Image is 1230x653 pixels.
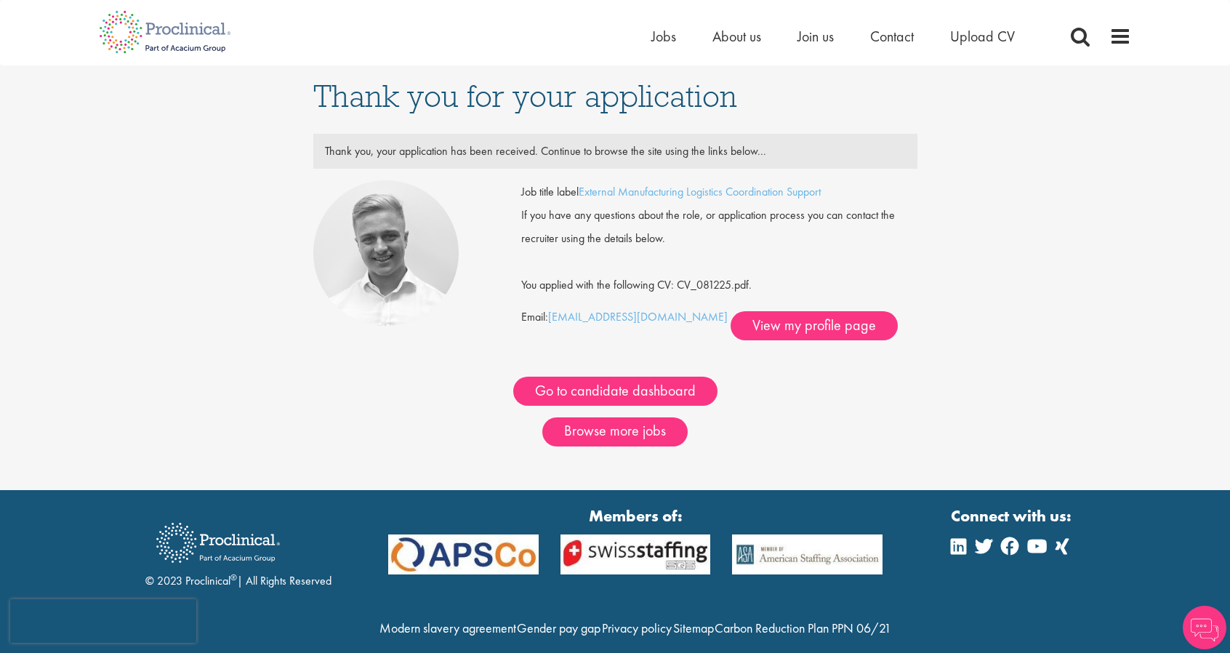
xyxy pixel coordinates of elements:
img: Joshua Bye [313,180,459,326]
a: Go to candidate dashboard [513,377,717,406]
a: About us [712,27,761,46]
a: Privacy policy [602,620,672,636]
a: Sitemap [673,620,714,636]
div: Email: [521,180,917,340]
a: Jobs [651,27,676,46]
img: APSCo [550,534,722,574]
img: Chatbot [1183,606,1226,649]
div: © 2023 Proclinical | All Rights Reserved [145,512,331,590]
img: Proclinical Recruitment [145,513,291,573]
a: Gender pay gap [517,620,600,636]
iframe: reCAPTCHA [10,599,196,643]
span: Thank you for your application [313,76,737,116]
img: APSCo [377,534,550,574]
div: You applied with the following CV: CV_081225.pdf. [510,250,928,297]
a: Browse more jobs [542,417,688,446]
a: Join us [797,27,834,46]
a: View my profile page [731,311,898,340]
img: APSCo [721,534,893,574]
sup: ® [230,572,237,583]
a: Upload CV [950,27,1015,46]
div: If you have any questions about the role, or application process you can contact the recruiter us... [510,204,928,250]
a: External Manufacturing Logistics Coordination Support [579,184,821,199]
a: Carbon Reduction Plan PPN 06/21 [715,620,891,636]
a: [EMAIL_ADDRESS][DOMAIN_NAME] [548,309,728,324]
strong: Connect with us: [951,505,1074,527]
strong: Members of: [388,505,883,527]
div: Job title label [510,180,928,204]
div: Thank you, your application has been received. Continue to browse the site using the links below... [314,140,917,163]
a: Modern slavery agreement [379,620,516,636]
a: Contact [870,27,914,46]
